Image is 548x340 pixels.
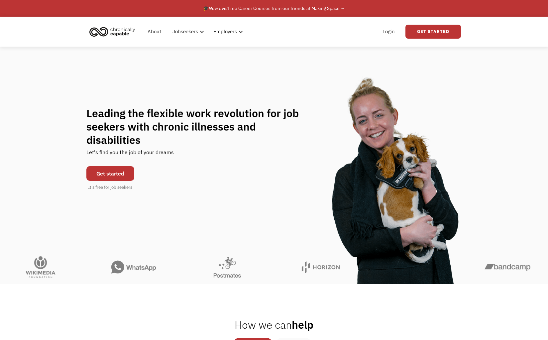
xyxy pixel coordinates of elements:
[87,24,137,39] img: Chronically Capable logo
[235,318,313,331] h2: help
[168,21,206,42] div: Jobseekers
[209,5,228,11] em: Now live!
[235,318,292,332] span: How we can
[86,166,134,181] a: Get started
[203,4,345,12] div: 🎓 Free Career Courses from our friends at Making Space →
[86,107,312,147] h1: Leading the flexible work revolution for job seekers with chronic illnesses and disabilities
[86,147,174,163] div: Let's find you the job of your dreams
[405,25,461,39] a: Get Started
[209,21,245,42] div: Employers
[87,24,140,39] a: home
[172,28,198,36] div: Jobseekers
[144,21,165,42] a: About
[379,21,399,42] a: Login
[213,28,237,36] div: Employers
[88,184,132,191] div: It's free for job seekers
